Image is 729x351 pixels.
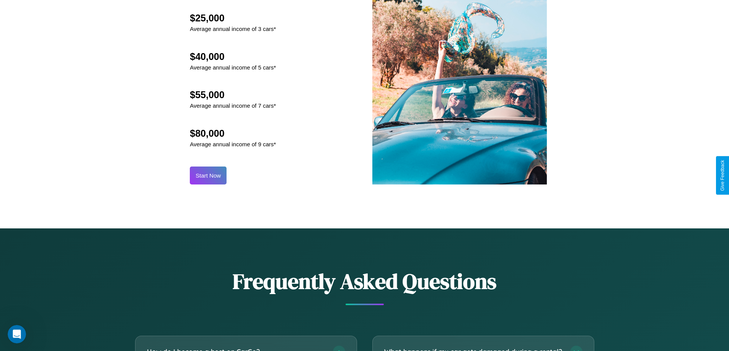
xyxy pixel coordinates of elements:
[190,13,276,24] h2: $25,000
[135,267,594,296] h2: Frequently Asked Questions
[190,51,276,62] h2: $40,000
[190,167,227,184] button: Start Now
[720,160,725,191] div: Give Feedback
[190,89,276,100] h2: $55,000
[190,24,276,34] p: Average annual income of 3 cars*
[190,139,276,149] p: Average annual income of 9 cars*
[8,325,26,343] iframe: Intercom live chat
[190,62,276,73] p: Average annual income of 5 cars*
[190,100,276,111] p: Average annual income of 7 cars*
[190,128,276,139] h2: $80,000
